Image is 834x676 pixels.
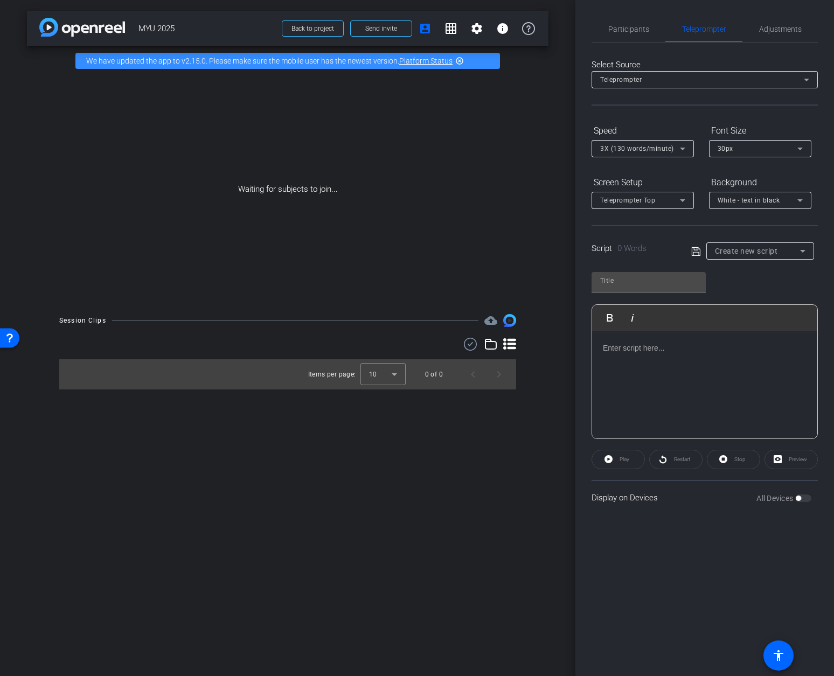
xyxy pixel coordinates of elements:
mat-icon: accessibility [772,649,785,662]
span: Create new script [715,247,778,255]
span: Teleprompter [600,76,642,83]
span: Send invite [365,24,397,33]
input: Title [600,274,697,287]
div: Items per page: [308,369,356,380]
span: Teleprompter Top [600,197,655,204]
div: Font Size [709,122,811,140]
span: Destinations for your clips [484,314,497,327]
img: app-logo [39,18,125,37]
span: Adjustments [759,25,802,33]
button: Bold (⌘B) [600,307,620,329]
div: Display on Devices [592,480,818,515]
div: We have updated the app to v2.15.0. Please make sure the mobile user has the newest version. [75,53,500,69]
img: Session clips [503,314,516,327]
span: Teleprompter [682,25,726,33]
div: Speed [592,122,694,140]
span: White - text in black [718,197,780,204]
a: Platform Status [399,57,453,65]
button: Italic (⌘I) [622,307,643,329]
label: All Devices [756,493,795,504]
mat-icon: cloud_upload [484,314,497,327]
div: Background [709,173,811,192]
span: Participants [608,25,649,33]
mat-icon: info [496,22,509,35]
span: MYU 2025 [138,18,275,39]
span: 0 Words [617,243,647,253]
mat-icon: highlight_off [455,57,464,65]
span: Back to project [291,25,334,32]
mat-icon: grid_on [444,22,457,35]
span: 30px [718,145,733,152]
mat-icon: settings [470,22,483,35]
div: Waiting for subjects to join... [27,75,548,303]
div: Session Clips [59,315,106,326]
div: Screen Setup [592,173,694,192]
mat-icon: account_box [419,22,432,35]
div: 0 of 0 [425,369,443,380]
div: Script [592,242,676,255]
span: 3X (130 words/minute) [600,145,674,152]
button: Back to project [282,20,344,37]
button: Previous page [460,361,486,387]
button: Send invite [350,20,412,37]
button: Next page [486,361,512,387]
div: Select Source [592,59,818,71]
